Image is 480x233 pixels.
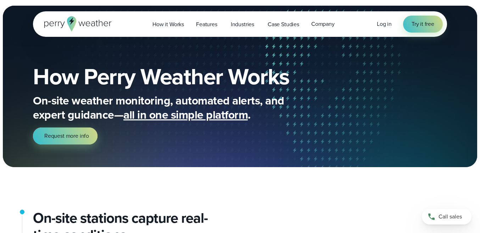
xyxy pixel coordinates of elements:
a: Request more info [33,127,97,144]
span: Try it free [412,20,434,28]
span: all in one simple platform [123,106,248,123]
span: Request more info [44,132,89,140]
a: Call sales [422,209,471,225]
a: Try it free [403,16,443,33]
h1: How Perry Weather Works [33,65,341,88]
span: How it Works [152,20,184,29]
span: Company [311,20,335,28]
a: Case Studies [262,17,305,32]
span: Case Studies [268,20,299,29]
p: On-site weather monitoring, automated alerts, and expert guidance— . [33,93,317,122]
span: Call sales [439,212,462,221]
a: Log in [377,20,392,28]
span: Features [196,20,217,29]
span: Industries [231,20,254,29]
a: How it Works [146,17,190,32]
